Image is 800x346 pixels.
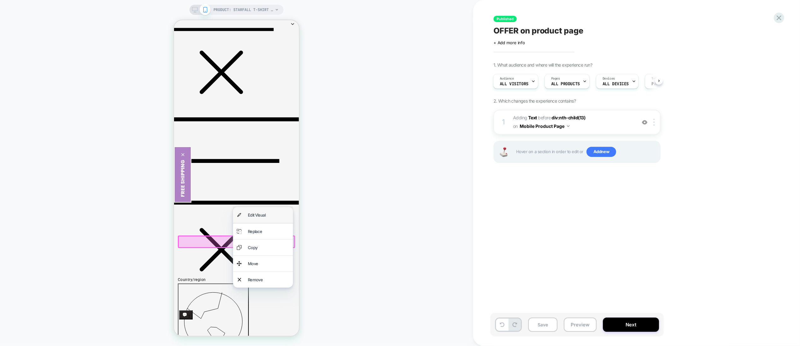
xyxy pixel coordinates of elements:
[603,82,629,86] span: ALL DEVICES
[603,318,659,332] button: Next
[651,76,664,81] span: Trigger
[642,120,647,125] img: crossed eye
[528,115,537,120] b: Text
[500,76,514,81] span: Audience
[587,147,616,157] span: Add new
[74,191,115,199] div: Edit Visual
[493,26,583,35] span: OFFER on product page
[74,223,115,231] div: Copy
[4,257,32,262] span: Country/region
[500,82,528,86] span: All Visitors
[63,239,67,248] img: move element
[564,318,597,332] button: Preview
[5,290,19,311] inbox-online-store-chat: Shopify online store chat
[64,255,67,264] img: remove element
[497,147,510,157] img: Joystick
[63,191,67,199] img: visual edit
[213,5,273,15] span: PRODUCT: Starfall T-Shirt [bookish tshirt acotar merch]
[551,82,580,86] span: ALL PRODUCTS
[493,98,576,104] span: 2. Which changes the experience contains?
[538,115,551,120] span: BEFORE
[63,207,67,215] img: replace element
[513,122,518,130] span: on
[651,82,673,86] span: Page Load
[63,223,67,231] img: copy element
[74,255,115,264] div: Remove
[653,119,655,126] img: close
[493,40,525,45] span: + Add more info
[493,62,592,68] span: 1. What audience and where will the experience run?
[528,318,558,332] button: Save
[500,116,507,128] div: 1
[520,122,569,131] button: Mobile Product Page
[552,115,586,120] span: div:nth-child(13)
[603,76,615,81] span: Devices
[74,207,115,215] div: Replace
[74,239,115,248] div: Move
[493,16,517,22] span: Published
[551,76,560,81] span: Pages
[516,147,657,157] span: Hover on a section in order to edit or
[567,125,569,127] img: down arrow
[513,115,537,120] span: Adding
